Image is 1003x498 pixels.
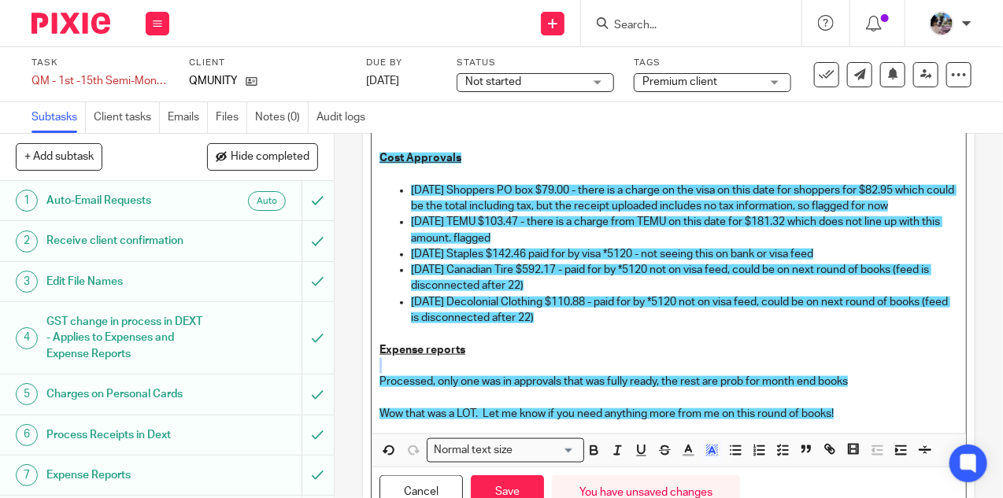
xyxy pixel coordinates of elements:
div: 6 [16,424,38,446]
span: [DATE] Shoppers PO box $79.00 - there is a charge on the visa on this date for shoppers for $82.9... [411,185,957,212]
div: 4 [16,327,38,349]
h1: Receive client confirmation [46,229,206,253]
p: QMUNITY [189,73,238,89]
h1: Edit File Names [46,270,206,293]
input: Search [613,19,754,33]
input: Search for option [518,442,575,459]
span: Cost Approvals [379,153,461,164]
div: 5 [16,383,38,405]
span: Hide completed [231,151,309,164]
span: [DATE] [366,76,399,87]
label: Client [189,57,346,69]
span: Premium client [642,76,717,87]
button: + Add subtask [16,143,102,170]
span: [DATE] Decolonial Clothing $110.88 - paid for by *5120 not on visa feed, could be on next round o... [411,297,950,323]
span: [DATE] Staples $142.46 paid for by visa *5120 - not seeing this on bank or visa feed [411,249,813,260]
span: [DATE] TEMU $103.47 - there is a charge from TEMU on this date for $181.32 which does not line up... [411,216,942,243]
span: Not started [465,76,521,87]
h1: Expense Reports [46,463,206,487]
a: Files [216,102,247,133]
h1: Process Receipts in Dext [46,423,206,447]
a: Subtasks [31,102,86,133]
label: Due by [366,57,437,69]
h1: GST change in process in DEXT - Applies to Expenses and Expense Reports [46,310,206,366]
span: [DATE] Canadian Tire $592.17 - paid for by *5120 not on visa feed, could be on next round of book... [411,264,931,291]
span: Processed, only one was in approvals that was fully ready, the rest are prob for month end books [379,376,848,387]
div: 7 [16,464,38,486]
h1: Auto-Email Requests [46,189,206,212]
label: Tags [634,57,791,69]
h1: Charges on Personal Cards [46,382,206,406]
a: Emails [168,102,208,133]
u: Expense reports [379,345,465,356]
label: Status [457,57,614,69]
button: Hide completed [207,143,318,170]
span: Wow that was a LOT. Let me know if you need anything more from me on this round of books! [379,408,834,419]
img: Screen%20Shot%202020-06-25%20at%209.49.30%20AM.png [929,11,954,36]
div: 3 [16,271,38,293]
span: Normal text size [431,442,516,459]
div: 2 [16,231,38,253]
div: 1 [16,190,38,212]
div: Search for option [427,438,584,463]
a: Notes (0) [255,102,309,133]
div: QM - 1st -15th Semi-Monthly Bookkeeping - September [31,73,169,89]
a: Audit logs [316,102,373,133]
div: Auto [248,191,286,211]
label: Task [31,57,169,69]
a: Client tasks [94,102,160,133]
img: Pixie [31,13,110,34]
